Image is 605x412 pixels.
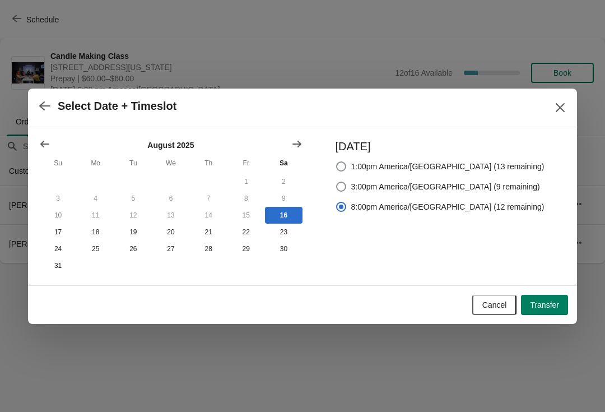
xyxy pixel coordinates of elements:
span: Cancel [482,300,507,309]
span: 3:00pm America/[GEOGRAPHIC_DATA] (9 remaining) [351,181,540,192]
button: Saturday August 9 2025 [265,190,302,207]
button: Thursday August 28 2025 [190,240,227,257]
th: Saturday [265,153,302,173]
button: Friday August 22 2025 [227,224,265,240]
button: Thursday August 7 2025 [190,190,227,207]
button: Close [550,98,570,118]
button: Wednesday August 20 2025 [152,224,189,240]
button: Tuesday August 12 2025 [114,207,152,224]
th: Monday [77,153,114,173]
button: Monday August 4 2025 [77,190,114,207]
button: Monday August 18 2025 [77,224,114,240]
button: Tuesday August 19 2025 [114,224,152,240]
button: Friday August 15 2025 [227,207,265,224]
button: Monday August 11 2025 [77,207,114,224]
th: Sunday [39,153,77,173]
th: Tuesday [114,153,152,173]
button: Friday August 1 2025 [227,173,265,190]
button: Transfer [521,295,568,315]
button: Wednesday August 27 2025 [152,240,189,257]
button: Sunday August 10 2025 [39,207,77,224]
button: Sunday August 31 2025 [39,257,77,274]
button: Sunday August 24 2025 [39,240,77,257]
button: Show previous month, July 2025 [35,134,55,154]
button: Wednesday August 6 2025 [152,190,189,207]
th: Thursday [190,153,227,173]
button: Sunday August 17 2025 [39,224,77,240]
button: Saturday August 2 2025 [265,173,302,190]
h2: Select Date + Timeslot [58,100,177,113]
th: Wednesday [152,153,189,173]
button: Show next month, September 2025 [287,134,307,154]
button: Friday August 29 2025 [227,240,265,257]
button: Thursday August 21 2025 [190,224,227,240]
span: 8:00pm America/[GEOGRAPHIC_DATA] (12 remaining) [351,201,544,212]
button: Wednesday August 13 2025 [152,207,189,224]
button: Saturday August 30 2025 [265,240,302,257]
button: Tuesday August 26 2025 [114,240,152,257]
span: 1:00pm America/[GEOGRAPHIC_DATA] (13 remaining) [351,161,544,172]
h3: [DATE] [336,138,544,154]
th: Friday [227,153,265,173]
button: Friday August 8 2025 [227,190,265,207]
button: Sunday August 3 2025 [39,190,77,207]
button: Saturday August 23 2025 [265,224,302,240]
span: Transfer [530,300,559,309]
button: Thursday August 14 2025 [190,207,227,224]
button: Monday August 25 2025 [77,240,114,257]
button: Today Saturday August 16 2025 [265,207,302,224]
button: Cancel [472,295,517,315]
button: Tuesday August 5 2025 [114,190,152,207]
